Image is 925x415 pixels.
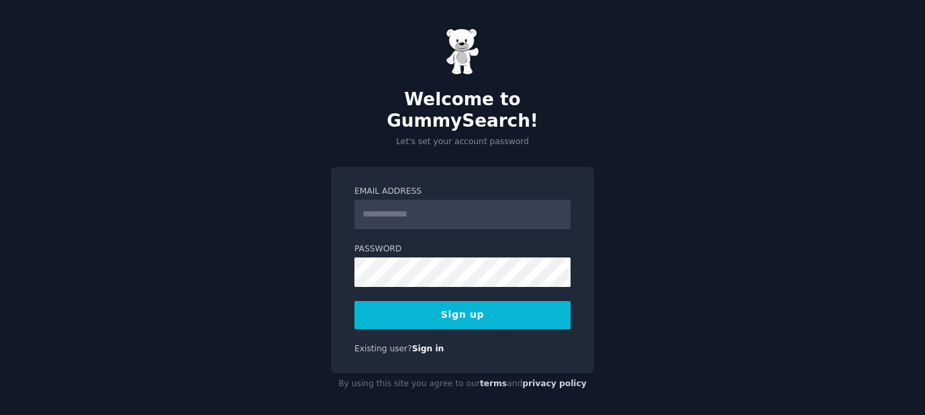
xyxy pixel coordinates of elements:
a: privacy policy [522,379,587,388]
a: Sign in [412,344,444,353]
div: By using this site you agree to our and [331,373,594,395]
a: terms [480,379,507,388]
p: Let's set your account password [331,136,594,148]
label: Password [354,243,571,255]
button: Sign up [354,301,571,329]
span: Existing user? [354,344,412,353]
img: Gummy Bear [446,28,479,75]
label: Email Address [354,186,571,198]
h2: Welcome to GummySearch! [331,89,594,131]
